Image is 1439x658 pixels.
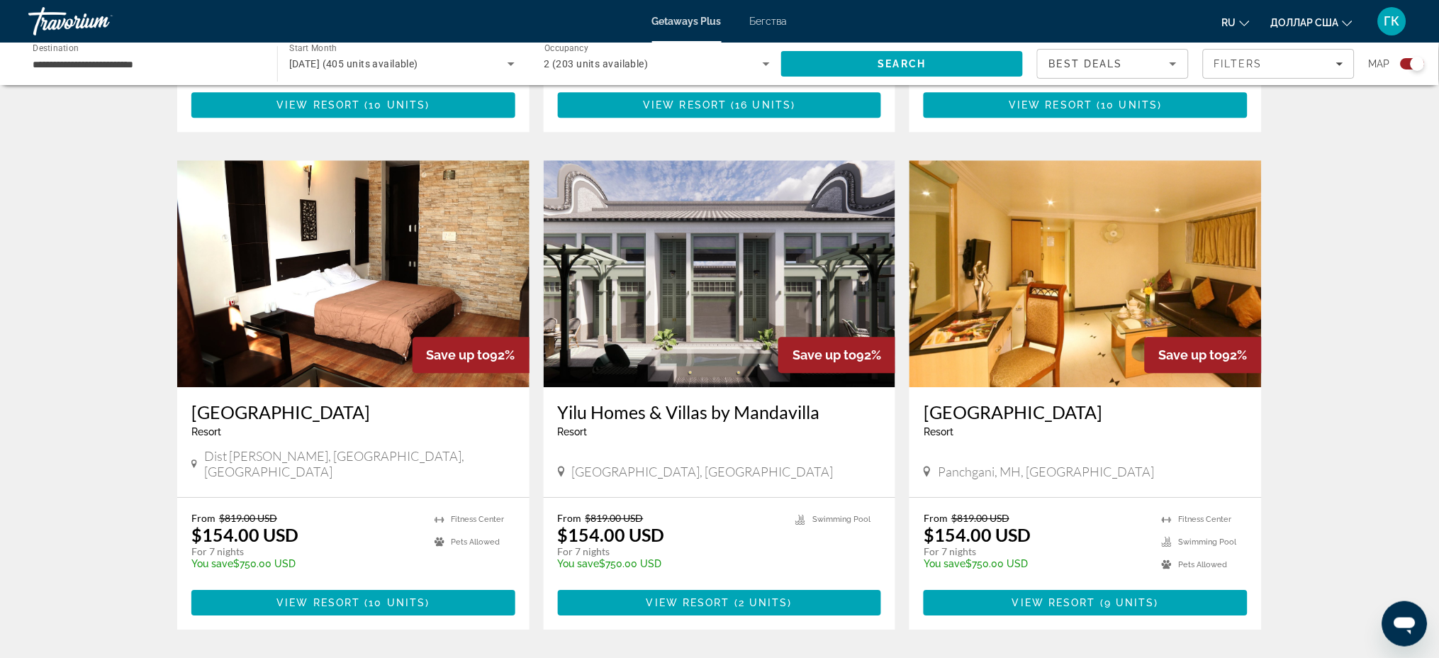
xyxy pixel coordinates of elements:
p: For 7 nights [191,545,420,558]
span: View Resort [646,597,730,608]
font: ГК [1384,13,1400,28]
span: Resort [191,426,221,437]
span: [GEOGRAPHIC_DATA], [GEOGRAPHIC_DATA] [572,464,834,479]
span: ( ) [360,597,430,608]
span: Best Deals [1049,58,1123,69]
div: 92% [778,337,895,373]
span: Save up to [427,347,491,362]
span: Swimming Pool [812,515,870,524]
button: Search [781,51,1023,77]
iframe: Кнопка запуска окна обмена сообщениями [1382,601,1428,647]
span: ( ) [730,597,793,608]
a: [GEOGRAPHIC_DATA] [924,401,1248,423]
div: 92% [1145,337,1262,373]
img: Yilu Homes & Villas by Mandavilla [544,160,896,387]
a: Getaways Plus [652,16,722,27]
span: From [191,512,215,524]
span: Fitness Center [452,515,505,524]
span: ( ) [360,99,430,111]
span: You save [924,558,965,569]
span: Swimming Pool [1179,537,1237,547]
span: View Resort [276,99,360,111]
span: $819.00 USD [586,512,644,524]
a: Бегства [750,16,788,27]
span: Save up to [793,347,856,362]
p: For 7 nights [924,545,1148,558]
span: ( ) [1093,99,1163,111]
span: Fitness Center [1179,515,1232,524]
button: Filters [1203,49,1355,79]
span: ( ) [1096,597,1159,608]
div: 92% [413,337,530,373]
span: 10 units [369,99,426,111]
span: You save [558,558,600,569]
span: 16 units [736,99,792,111]
button: View Resort(10 units) [191,92,515,118]
button: Меню пользователя [1374,6,1411,36]
span: 9 units [1104,597,1155,608]
button: View Resort(9 units) [924,590,1248,615]
img: Haut Monde Hill Stream Resort [177,160,530,387]
button: View Resort(2 units) [558,590,882,615]
p: $750.00 USD [924,558,1148,569]
span: Filters [1214,58,1262,69]
p: $154.00 USD [924,524,1031,545]
button: View Resort(10 units) [924,92,1248,118]
span: 10 units [1102,99,1158,111]
p: $154.00 USD [191,524,298,545]
span: You save [191,558,233,569]
input: Select destination [33,56,259,73]
span: [DATE] (405 units available) [289,58,418,69]
span: Destination [33,43,79,53]
span: Start Month [289,44,337,54]
a: [GEOGRAPHIC_DATA] [191,401,515,423]
span: Pets Allowed [452,537,500,547]
span: From [924,512,948,524]
img: Summer Plaza Resort [909,160,1262,387]
p: $750.00 USD [191,558,420,569]
button: Изменить язык [1222,12,1250,33]
span: View Resort [643,99,727,111]
p: For 7 nights [558,545,782,558]
span: Search [878,58,926,69]
a: Травориум [28,3,170,40]
span: View Resort [1009,99,1093,111]
span: View Resort [1012,597,1096,608]
span: 2 (203 units available) [544,58,649,69]
font: доллар США [1271,17,1339,28]
span: $819.00 USD [219,512,277,524]
span: 10 units [369,597,426,608]
font: ru [1222,17,1236,28]
span: 2 units [739,597,788,608]
span: View Resort [276,597,360,608]
p: $750.00 USD [558,558,782,569]
button: View Resort(10 units) [191,590,515,615]
span: Resort [558,426,588,437]
a: Yilu Homes & Villas by Mandavilla [558,401,882,423]
span: From [558,512,582,524]
span: Resort [924,426,953,437]
button: Изменить валюту [1271,12,1353,33]
span: Save up to [1159,347,1223,362]
span: Map [1369,54,1390,74]
span: Panchgani, MH, [GEOGRAPHIC_DATA] [938,464,1154,479]
p: $154.00 USD [558,524,665,545]
button: View Resort(16 units) [558,92,882,118]
span: Dist [PERSON_NAME], [GEOGRAPHIC_DATA], [GEOGRAPHIC_DATA] [204,448,515,479]
span: Occupancy [544,44,589,54]
span: $819.00 USD [951,512,1009,524]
